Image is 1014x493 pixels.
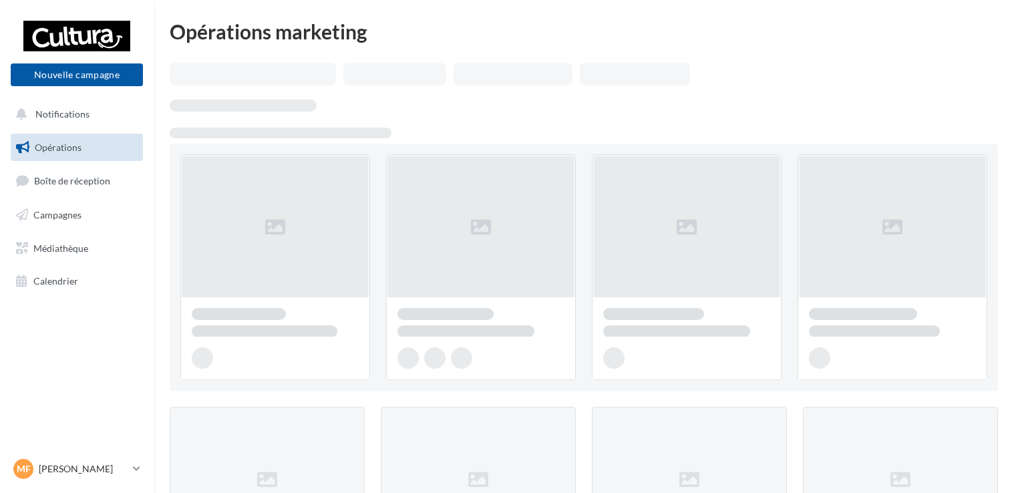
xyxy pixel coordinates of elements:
[8,234,146,263] a: Médiathèque
[33,242,88,253] span: Médiathèque
[39,462,128,476] p: [PERSON_NAME]
[8,134,146,162] a: Opérations
[8,267,146,295] a: Calendrier
[33,275,78,287] span: Calendrier
[17,462,31,476] span: MF
[8,166,146,195] a: Boîte de réception
[34,175,110,186] span: Boîte de réception
[35,108,90,120] span: Notifications
[11,456,143,482] a: MF [PERSON_NAME]
[170,21,998,41] div: Opérations marketing
[11,63,143,86] button: Nouvelle campagne
[8,100,140,128] button: Notifications
[33,209,81,220] span: Campagnes
[35,142,81,153] span: Opérations
[8,201,146,229] a: Campagnes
